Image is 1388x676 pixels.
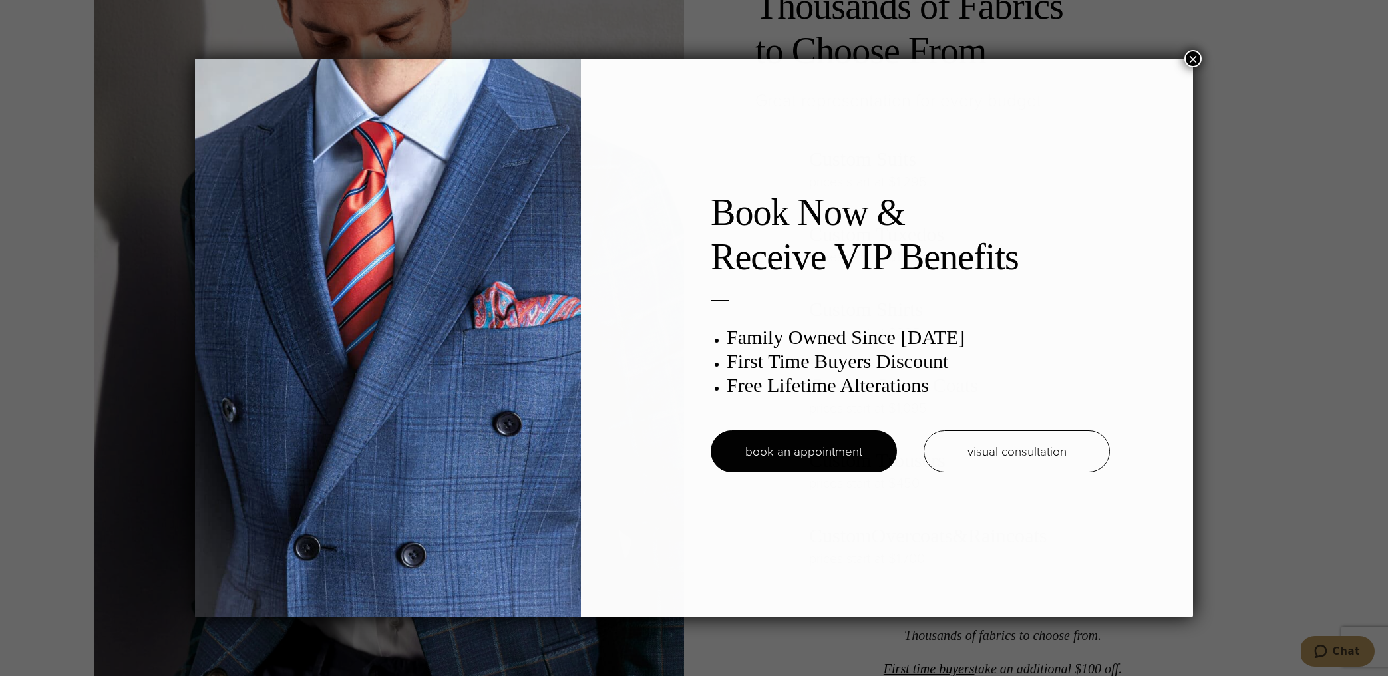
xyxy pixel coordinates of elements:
[727,373,1110,397] h3: Free Lifetime Alterations
[711,190,1110,279] h2: Book Now & Receive VIP Benefits
[711,430,897,472] a: book an appointment
[31,9,59,21] span: Chat
[924,430,1110,472] a: visual consultation
[727,349,1110,373] h3: First Time Buyers Discount
[727,325,1110,349] h3: Family Owned Since [DATE]
[1184,50,1202,67] button: Close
